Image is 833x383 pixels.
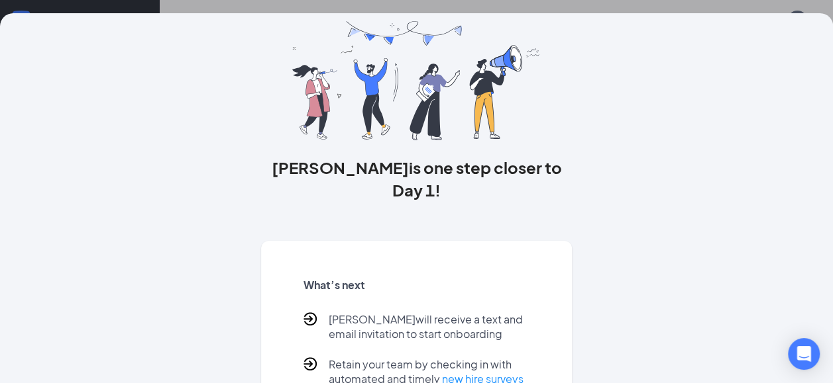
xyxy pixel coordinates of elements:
[304,278,529,292] h5: What’s next
[292,21,541,140] img: you are all set
[329,312,529,341] p: [PERSON_NAME] will receive a text and email invitation to start onboarding
[261,156,572,201] h3: [PERSON_NAME] is one step closer to Day 1!
[788,338,820,370] div: Open Intercom Messenger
